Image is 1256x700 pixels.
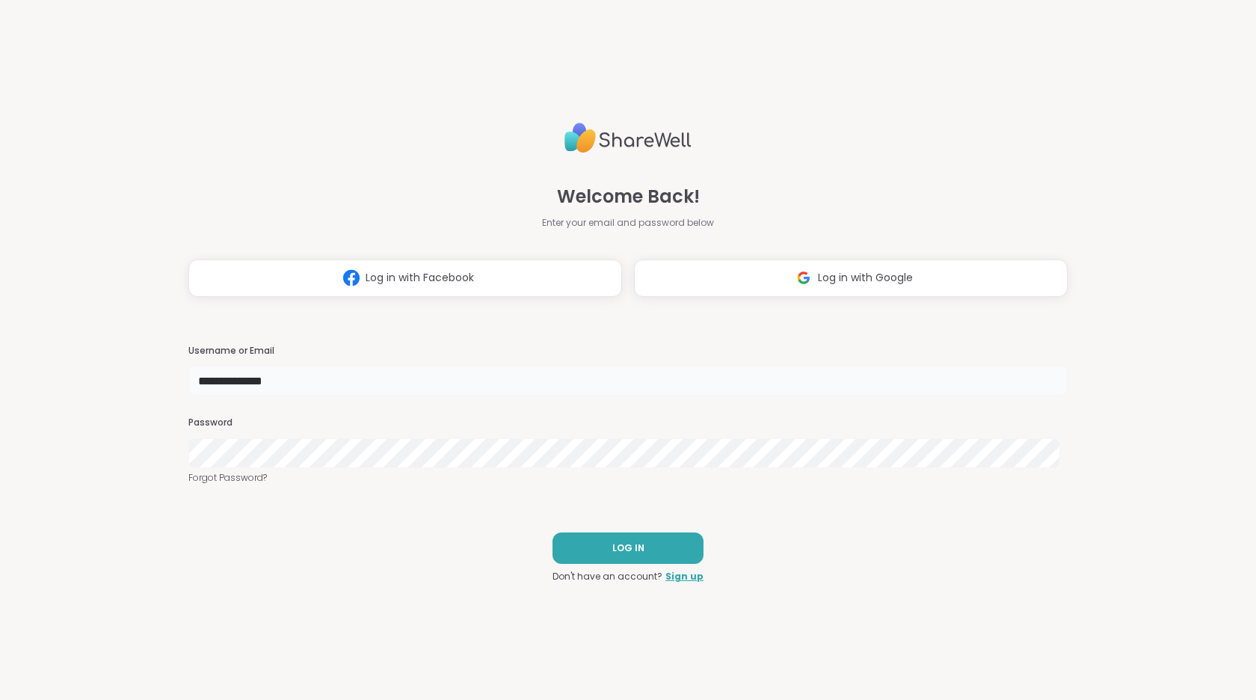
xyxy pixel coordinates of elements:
[188,471,1068,485] a: Forgot Password?
[564,117,692,159] img: ShareWell Logo
[366,270,474,286] span: Log in with Facebook
[789,264,818,292] img: ShareWell Logomark
[552,570,662,583] span: Don't have an account?
[188,260,622,297] button: Log in with Facebook
[557,183,700,210] span: Welcome Back!
[612,541,644,555] span: LOG IN
[188,417,1068,429] h3: Password
[665,570,704,583] a: Sign up
[188,345,1068,357] h3: Username or Email
[542,216,714,230] span: Enter your email and password below
[552,532,704,564] button: LOG IN
[818,270,913,286] span: Log in with Google
[337,264,366,292] img: ShareWell Logomark
[634,260,1068,297] button: Log in with Google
